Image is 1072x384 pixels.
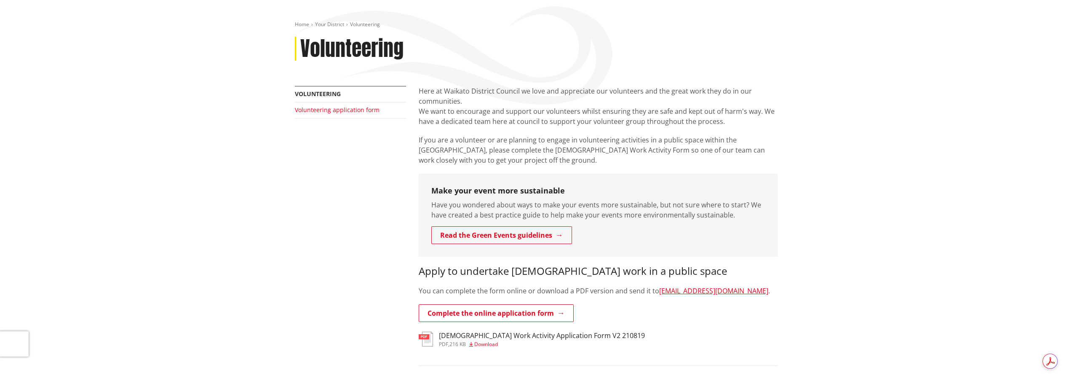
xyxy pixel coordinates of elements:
a: Volunteering application form [295,106,380,114]
p: You can complete the form online or download a PDF version and send it to . [419,286,778,296]
span: 216 KB [449,341,466,348]
a: Volunteering [295,90,341,98]
a: [EMAIL_ADDRESS][DOMAIN_NAME] [659,286,768,295]
a: [DEMOGRAPHIC_DATA] Work Activity Application Form V2 210819 pdf,216 KB Download [419,332,645,347]
nav: breadcrumb [295,21,778,28]
a: Read the Green Events guidelines [431,226,572,244]
a: Home [295,21,309,28]
a: Your District [315,21,344,28]
p: We want to encourage and support our volunteers whilst ensuring they are safe and kept out of har... [419,106,778,126]
div: , [439,342,645,347]
h1: Volunteering [300,37,404,61]
span: Volunteering [350,21,380,28]
h3: [DEMOGRAPHIC_DATA] Work Activity Application Form V2 210819 [439,332,645,340]
iframe: Messenger Launcher [1033,349,1064,379]
img: document-pdf.svg [419,332,433,346]
h3: Make your event more sustainable [431,186,765,196]
p: If you are a volunteer or are planning to engage in volunteering activities in a public space wit... [419,135,778,165]
h3: Apply to undertake [DEMOGRAPHIC_DATA] work in a public space [419,265,778,277]
a: Complete the online application form [419,304,574,322]
span: Download [474,341,498,348]
span: Here at Waikato District Council we love and appreciate our volunteers and the great work they do... [419,86,752,106]
span: pdf [439,341,448,348]
p: Have you wondered about ways to make your events more sustainable, but not sure where to start? W... [431,200,765,220]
